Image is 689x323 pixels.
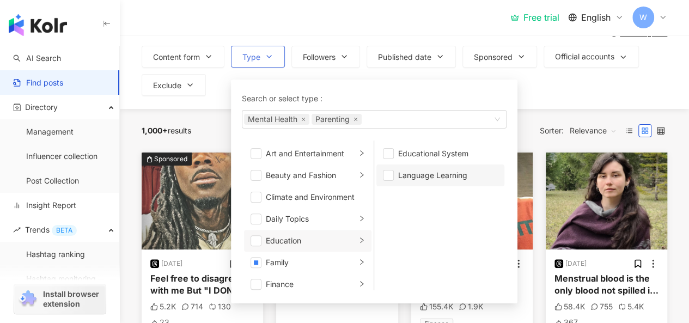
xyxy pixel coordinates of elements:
li: Climate and Environment [244,186,371,208]
div: 755 [590,301,613,312]
a: searchAI Search [13,53,61,64]
div: Sorter: [540,122,623,139]
div: 1.9K [459,301,483,312]
li: Educational System [376,143,504,164]
span: rise [13,226,21,234]
div: Educational System [398,148,498,160]
span: close [353,117,358,121]
li: Finance [244,273,371,295]
span: Trends [25,217,77,242]
span: Directory [25,95,58,119]
span: close [301,117,306,121]
a: Insight Report [13,200,76,211]
span: Sponsored [474,53,513,62]
span: Install browser extension [43,289,102,309]
div: Menstrual blood is the only blood not spilled in violence, and is the blood that society is most ... [554,272,658,297]
span: right [358,259,365,265]
a: Management [26,126,74,137]
a: chrome extensionInstall browser extension [14,284,106,314]
div: 58.4K [554,301,585,312]
div: Search or select type : [242,93,507,105]
button: Published date [367,46,456,68]
span: right [358,172,365,178]
li: Family [244,252,371,273]
div: 155.4K [420,301,453,312]
span: Type [242,53,260,62]
div: 714 [181,301,203,312]
div: [DATE] [161,259,182,269]
div: Finance [266,278,356,290]
span: 1,000+ [142,126,168,135]
div: BETA [52,225,77,236]
div: Education [266,235,356,247]
img: chrome extension [17,290,38,308]
img: logo [9,14,67,36]
button: Content form [142,46,224,68]
li: Education [244,230,371,252]
span: right [358,150,365,156]
li: Daily Topics [244,208,371,230]
div: [DATE] [565,259,587,269]
div: Sponsored [154,154,187,164]
button: Exclude [142,74,206,96]
img: post-image [142,153,263,249]
span: Mental Health [248,114,297,125]
button: Sponsored [462,46,537,68]
span: Content form [153,53,200,62]
button: Followers [291,46,360,68]
div: 5.2K [150,301,176,312]
span: Official accounts [555,52,614,61]
div: Art and Entertainment [266,148,356,160]
button: Sponsored [142,153,263,249]
span: right [358,237,365,243]
span: Parenting [315,114,350,125]
div: Daily Topics [266,213,356,225]
button: TypeSearch or select type :Mental HealthcloseParentingcloseArt and EntertainmentBeauty and Fashio... [231,46,285,68]
div: results [142,126,191,135]
span: Relevance [570,122,617,139]
div: Beauty and Fashion [266,169,356,181]
a: Post Collection [26,175,79,186]
span: Followers [303,53,336,62]
a: Find posts [13,77,63,88]
a: Free trial [510,12,559,23]
span: Published date [378,53,431,62]
span: English [581,11,611,23]
img: post-image [546,153,667,249]
div: Language Learning [398,169,498,181]
div: Climate and Environment [266,191,365,203]
div: 130 [209,301,231,312]
span: Exclude [153,81,181,90]
div: 5.4K [618,301,644,312]
li: Art and Entertainment [244,143,371,164]
div: Family [266,257,356,269]
a: Influencer collection [26,151,97,162]
li: Beauty and Fashion [244,164,371,186]
a: Hashtag ranking [26,249,85,260]
span: right [358,215,365,222]
button: Official accounts [544,46,639,68]
span: right [358,281,365,287]
li: Language Learning [376,164,504,186]
div: Feel free to disagree with me But "I DON'T BELIEVE IN HOMEWORK. KIDS ARE IN SCHOOL FOR 8H/DAY, WH... [150,272,254,297]
span: W [639,11,647,23]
